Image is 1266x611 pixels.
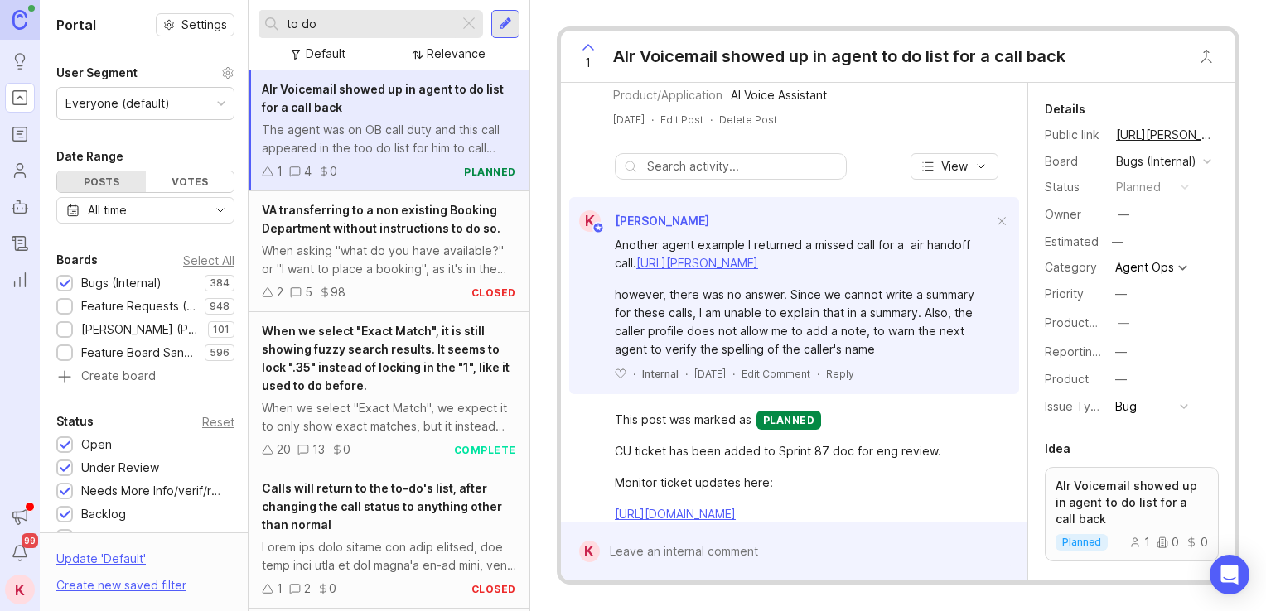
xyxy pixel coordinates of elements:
[731,86,827,104] div: AI Voice Assistant
[1107,231,1128,253] div: —
[685,367,688,381] div: ·
[1045,258,1103,277] div: Category
[65,94,170,113] div: Everyone (default)
[1111,124,1219,146] a: [URL][PERSON_NAME]
[5,192,35,222] a: Autopilot
[5,46,35,76] a: Ideas
[12,10,27,29] img: Canny Home
[262,203,500,235] span: VA transferring to a non existing Booking Department without instructions to do so.
[277,283,283,301] div: 2
[213,323,230,336] p: 101
[5,538,35,568] button: Notifications
[277,580,283,598] div: 1
[88,201,127,219] div: All time
[1045,344,1133,358] label: Reporting Team
[262,82,504,114] span: AIr Voicemail showed up in agent to do list for a call back
[312,440,325,459] div: 13
[615,286,993,358] div: however, there was no answer. Since we cannot write a summary for these calls, I am unable to exp...
[585,54,591,72] span: 1
[210,300,230,313] p: 948
[647,157,838,176] input: Search activity...
[1210,555,1249,594] div: Open Intercom Messenger
[5,575,35,604] button: K
[633,367,635,381] div: ·
[156,13,234,36] button: Settings
[81,459,159,477] div: Under Review
[579,210,601,232] div: K
[1157,536,1179,548] div: 0
[1129,536,1150,548] div: 1
[579,541,600,562] div: K
[277,162,283,180] div: 1
[81,482,226,500] div: Needs More Info/verif/repro
[732,367,735,381] div: ·
[615,442,993,460] div: CU ticket has been added to Sprint 87 doc for eng review.
[756,411,822,430] div: planned
[710,113,713,127] div: ·
[1045,399,1105,413] label: Issue Type
[1190,40,1223,73] button: Close button
[202,417,234,426] div: Reset
[56,250,98,270] div: Boards
[615,236,993,272] div: Another agent example I returned a missed call for a air handoff call.
[56,411,94,431] div: Status
[81,505,126,523] div: Backlog
[210,346,230,359] p: 596
[1115,262,1174,273] div: Agent Ops
[471,286,516,300] div: closed
[1113,312,1134,334] button: ProductboardID
[1118,314,1129,332] div: —
[249,191,529,312] a: VA transferring to a non existing Booking Department without instructions to do so.When asking "w...
[305,283,312,301] div: 5
[651,113,654,127] div: ·
[592,222,604,234] img: member badge
[304,162,312,180] div: 4
[57,171,146,192] div: Posts
[613,113,645,127] a: [DATE]
[1115,343,1127,361] div: —
[1045,236,1099,248] div: Estimated
[613,45,1065,68] div: AIr Voicemail showed up in agent to do list for a call back
[464,165,516,179] div: planned
[1116,178,1161,196] div: planned
[262,399,516,435] div: When we select "Exact Match", we expect it to only show exact matches, but it instead shows fuzzy...
[330,162,337,180] div: 0
[1045,99,1085,119] div: Details
[569,210,709,232] a: K[PERSON_NAME]
[1045,286,1084,301] label: Priority
[613,113,645,126] time: [DATE]
[343,440,350,459] div: 0
[1045,439,1070,459] div: Idea
[81,528,138,546] div: Candidate
[331,283,345,301] div: 98
[5,83,35,113] a: Portal
[817,367,819,381] div: ·
[81,320,200,339] div: [PERSON_NAME] (Public)
[1045,152,1103,171] div: Board
[427,45,486,63] div: Relevance
[1045,205,1103,224] div: Owner
[22,533,38,548] span: 99
[694,368,726,380] time: [DATE]
[454,443,516,457] div: complete
[304,580,311,598] div: 2
[56,576,186,594] div: Create new saved filter
[207,204,234,217] svg: toggle icon
[826,367,854,381] div: Reply
[1115,370,1127,388] div: —
[181,17,227,33] span: Settings
[941,158,968,175] span: View
[5,229,35,258] a: Changelog
[329,580,336,598] div: 0
[262,242,516,278] div: When asking "what do you have available?" or "I want to place a booking", as it's in the FAQs, in...
[210,277,230,290] p: 384
[642,367,679,381] div: Internal
[183,256,234,265] div: Select All
[262,481,502,532] span: Calls will return to the to-do's list, after changing the call status to anything other than normal
[615,411,751,430] span: This post was marked as
[56,550,146,576] div: Update ' Default '
[1116,152,1196,171] div: Bugs (Internal)
[56,63,138,83] div: User Segment
[1045,126,1103,144] div: Public link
